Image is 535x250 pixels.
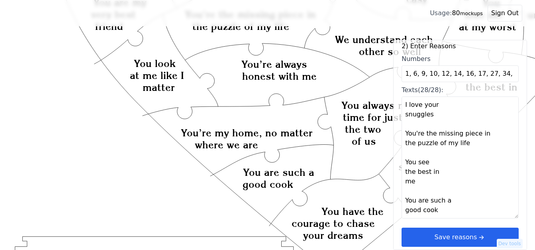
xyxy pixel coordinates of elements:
[181,127,313,139] text: You’re my home, no matter
[241,58,308,70] text: You’re always
[343,111,403,123] text: time for just
[341,99,424,111] text: You always make
[459,21,516,33] text: at my worst
[130,69,184,81] text: at me like I
[402,41,519,51] label: 2) Enter Reasons
[460,10,483,16] small: mockups
[303,229,363,241] text: your dreams
[143,81,175,93] text: matter
[292,217,375,229] text: courage to chase
[430,9,452,17] span: Usage:
[402,54,519,64] div: Numbers
[497,239,523,248] button: Dev tools
[477,233,486,242] svg: arrow right short
[195,139,258,151] text: where we are
[402,65,519,82] input: Numbers
[402,228,519,247] button: Save reasonsarrow right short
[345,123,382,135] text: the two
[352,135,376,147] text: of us
[335,34,433,46] text: We understand each
[243,178,293,190] text: good cook
[359,46,421,58] text: other so well
[242,70,317,82] text: honest with me
[418,86,443,94] span: (28/28):
[134,57,176,69] text: You look
[488,5,522,22] button: Sign Out
[192,20,289,32] text: the puzzle of my life
[95,21,123,33] text: friend
[430,8,483,18] div: 80
[243,166,315,178] text: You are such a
[402,85,519,95] div: Texts
[321,205,384,217] text: You have the
[402,96,519,219] textarea: Texts(28/28):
